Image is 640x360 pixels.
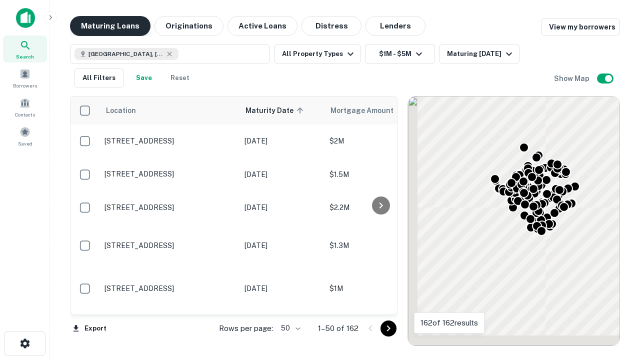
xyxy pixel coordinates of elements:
a: Contacts [3,93,47,120]
button: Distress [301,16,361,36]
a: Saved [3,122,47,149]
span: Maturity Date [245,104,306,116]
a: Borrowers [3,64,47,91]
button: Maturing [DATE] [439,44,519,64]
p: [STREET_ADDRESS] [104,284,234,293]
th: Maturity Date [239,96,324,124]
button: Go to next page [380,320,396,336]
span: Location [105,104,136,116]
p: $2.2M [329,202,429,213]
button: $1M - $5M [365,44,435,64]
button: Export [70,321,109,336]
button: All Property Types [274,44,361,64]
th: Location [99,96,239,124]
p: [STREET_ADDRESS] [104,169,234,178]
span: Mortgage Amount [330,104,406,116]
p: [STREET_ADDRESS] [104,241,234,250]
p: [STREET_ADDRESS] [104,203,234,212]
p: [DATE] [244,169,319,180]
button: Maturing Loans [70,16,150,36]
button: Reset [164,68,196,88]
div: 50 [277,321,302,335]
button: Save your search to get updates of matches that match your search criteria. [128,68,160,88]
span: Contacts [15,110,35,118]
p: [DATE] [244,283,319,294]
p: 1–50 of 162 [318,322,358,334]
p: $1M [329,283,429,294]
p: [DATE] [244,240,319,251]
th: Mortgage Amount [324,96,434,124]
span: Search [16,52,34,60]
p: $1.5M [329,169,429,180]
img: capitalize-icon.png [16,8,35,28]
span: Borrowers [13,81,37,89]
p: $1.3M [329,240,429,251]
span: [GEOGRAPHIC_DATA], [GEOGRAPHIC_DATA], [GEOGRAPHIC_DATA] [88,49,163,58]
a: View my borrowers [541,18,620,36]
iframe: Chat Widget [590,280,640,328]
p: [STREET_ADDRESS] [104,136,234,145]
a: Search [3,35,47,62]
button: Lenders [365,16,425,36]
p: [DATE] [244,202,319,213]
div: 0 0 [408,96,619,345]
button: Active Loans [227,16,297,36]
button: [GEOGRAPHIC_DATA], [GEOGRAPHIC_DATA], [GEOGRAPHIC_DATA] [70,44,270,64]
h6: Show Map [554,73,591,84]
span: Saved [18,139,32,147]
p: Rows per page: [219,322,273,334]
p: 162 of 162 results [420,317,478,329]
div: Maturing [DATE] [447,48,515,60]
p: [DATE] [244,135,319,146]
button: All Filters [74,68,124,88]
p: $2M [329,135,429,146]
button: Originations [154,16,223,36]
